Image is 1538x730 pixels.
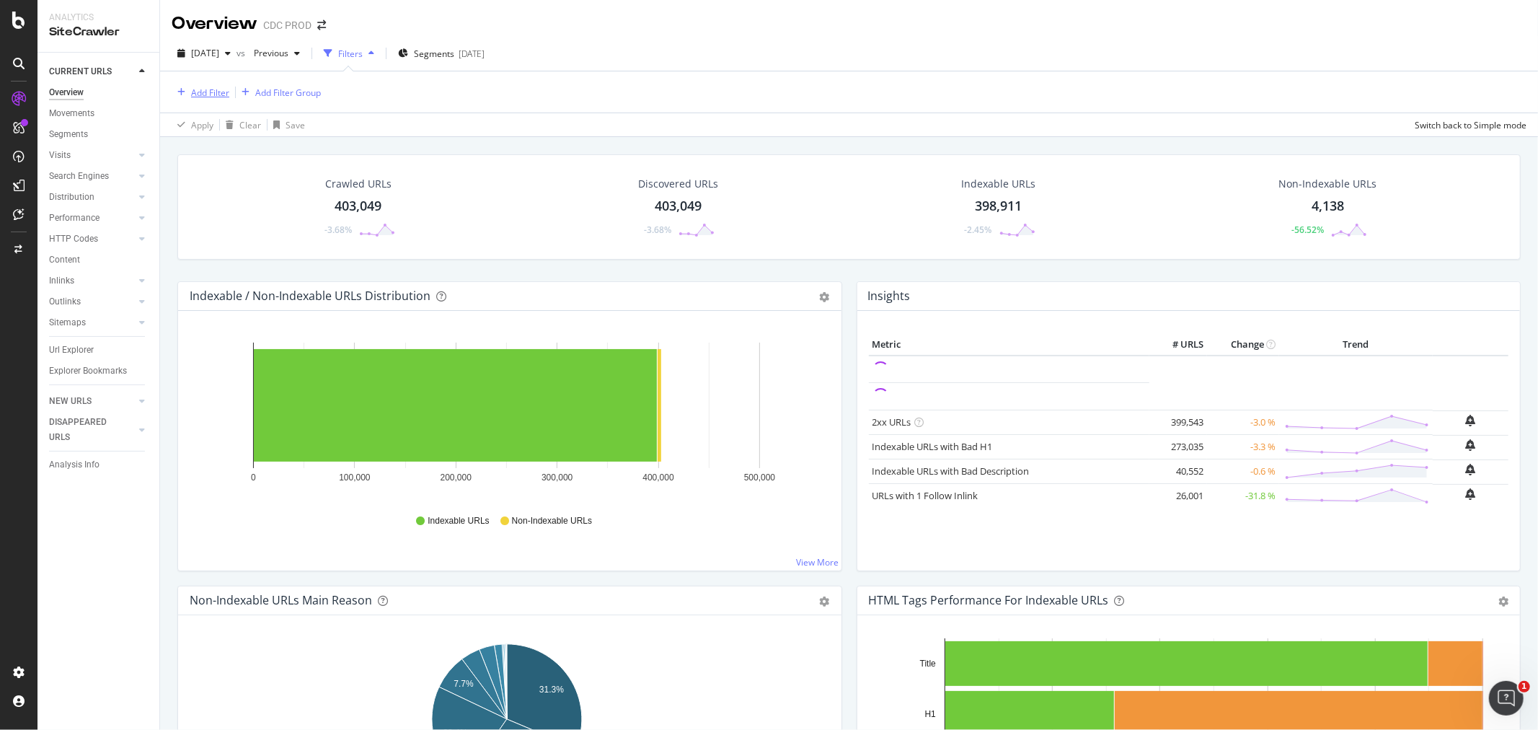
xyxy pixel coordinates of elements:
[1415,119,1526,131] div: Switch back to Simple mode
[459,48,485,60] div: [DATE]
[49,190,135,205] a: Distribution
[1207,410,1279,435] td: -3.0 %
[49,85,149,100] a: Overview
[49,106,149,121] a: Movements
[1207,459,1279,484] td: -0.6 %
[335,197,381,216] div: 403,049
[339,472,371,483] text: 100,000
[49,148,71,163] div: Visits
[644,224,671,236] div: -3.68%
[1291,224,1324,236] div: -56.52%
[49,211,135,226] a: Performance
[1278,177,1376,191] div: Non-Indexable URLs
[1207,484,1279,509] td: -31.8 %
[1149,459,1207,484] td: 40,552
[1312,197,1344,216] div: 4,138
[49,315,135,330] a: Sitemaps
[172,113,213,136] button: Apply
[1279,334,1433,356] th: Trend
[220,113,261,136] button: Clear
[49,457,100,472] div: Analysis Info
[49,232,98,247] div: HTTP Codes
[1498,597,1508,607] div: gear
[49,252,149,268] a: Content
[49,273,135,289] a: Inlinks
[49,415,122,445] div: DISAPPEARED URLS
[317,20,326,30] div: arrow-right-arrow-left
[869,334,1150,356] th: Metric
[49,85,84,100] div: Overview
[1149,334,1207,356] th: # URLS
[49,294,135,309] a: Outlinks
[49,127,149,142] a: Segments
[239,119,261,131] div: Clear
[324,224,352,236] div: -3.68%
[872,489,978,502] a: URLs with 1 Follow Inlink
[49,343,94,358] div: Url Explorer
[325,177,392,191] div: Crawled URLs
[49,106,94,121] div: Movements
[49,12,148,24] div: Analytics
[869,593,1109,607] div: HTML Tags Performance for Indexable URLs
[965,224,992,236] div: -2.45%
[454,679,474,689] text: 7.7%
[263,18,311,32] div: CDC PROD
[872,465,1030,478] a: Indexable URLs with Bad Description
[797,556,839,568] a: View More
[655,197,702,216] div: 403,049
[1466,488,1476,500] div: bell-plus
[338,48,363,60] div: Filters
[49,190,94,205] div: Distribution
[542,472,573,483] text: 300,000
[49,127,88,142] div: Segments
[49,415,135,445] a: DISAPPEARED URLS
[237,47,248,59] span: vs
[191,119,213,131] div: Apply
[190,289,430,303] div: Indexable / Non-Indexable URLs Distribution
[49,294,81,309] div: Outlinks
[919,659,936,669] text: Title
[191,47,219,59] span: 2025 Aug. 29th
[172,42,237,65] button: [DATE]
[872,440,993,453] a: Indexable URLs with Bad H1
[172,84,229,101] button: Add Filter
[49,169,109,184] div: Search Engines
[1466,464,1476,475] div: bell-plus
[49,343,149,358] a: Url Explorer
[49,64,112,79] div: CURRENT URLS
[255,87,321,99] div: Add Filter Group
[1149,435,1207,459] td: 273,035
[1149,410,1207,435] td: 399,543
[49,273,74,289] div: Inlinks
[392,42,490,65] button: Segments[DATE]
[1207,334,1279,356] th: Change
[49,24,148,40] div: SiteCrawler
[638,177,718,191] div: Discovered URLs
[868,286,911,306] h4: Insights
[49,394,92,409] div: NEW URLS
[49,64,135,79] a: CURRENT URLS
[191,87,229,99] div: Add Filter
[428,515,489,527] span: Indexable URLs
[744,472,776,483] text: 500,000
[49,394,135,409] a: NEW URLS
[49,252,80,268] div: Content
[49,232,135,247] a: HTTP Codes
[49,457,149,472] a: Analysis Info
[924,709,936,719] text: H1
[961,177,1035,191] div: Indexable URLs
[248,47,288,59] span: Previous
[1489,681,1524,716] iframe: Intercom live chat
[190,334,823,501] svg: A chart.
[872,415,911,428] a: 2xx URLs
[441,472,472,483] text: 200,000
[1149,484,1207,509] td: 26,001
[318,42,380,65] button: Filters
[539,685,564,695] text: 31.3%
[49,211,100,226] div: Performance
[251,472,256,483] text: 0
[642,472,674,483] text: 400,000
[49,364,127,379] div: Explorer Bookmarks
[49,148,135,163] a: Visits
